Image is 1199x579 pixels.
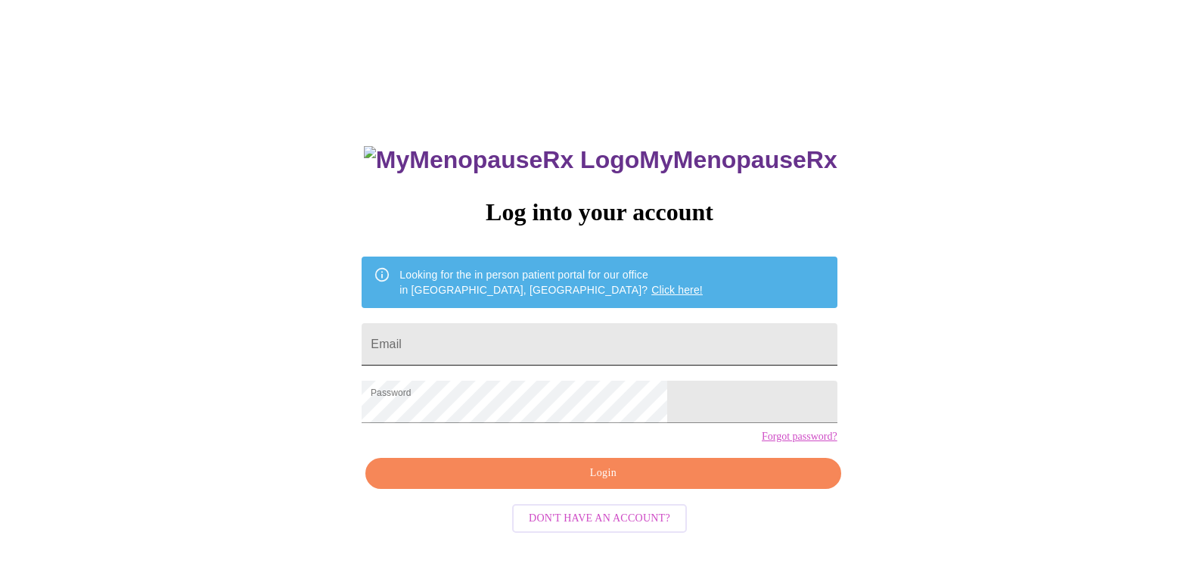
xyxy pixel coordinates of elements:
[364,146,639,174] img: MyMenopauseRx Logo
[383,464,823,483] span: Login
[529,509,670,528] span: Don't have an account?
[362,198,837,226] h3: Log into your account
[508,510,691,523] a: Don't have an account?
[399,261,703,304] div: Looking for the in person patient portal for our office in [GEOGRAPHIC_DATA], [GEOGRAPHIC_DATA]?
[512,504,687,534] button: Don't have an account?
[364,146,837,174] h3: MyMenopauseRx
[762,431,837,443] a: Forgot password?
[365,458,840,489] button: Login
[651,284,703,296] a: Click here!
